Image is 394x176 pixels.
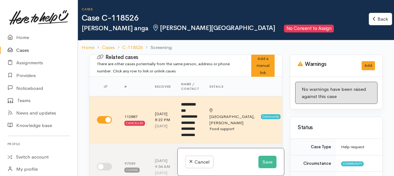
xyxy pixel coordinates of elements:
div: No warnings have been raised against this case [295,82,377,104]
td: 112887 [119,96,150,143]
small: There are other cases potentially from the same person, address or phone number. Click any row to... [97,61,230,74]
time: [DATE] [155,123,167,129]
h6: Cases [82,7,369,11]
h3: Related cases [97,54,244,61]
h6: Profile [7,140,70,148]
div: [DATE] 9:54 AM [155,158,171,170]
h3: Warnings [298,61,354,67]
th: # [119,77,150,96]
button: Save [258,156,276,169]
span: Community [341,161,364,166]
div: Cancelled [124,121,145,126]
span: Community [261,114,281,119]
nav: breadcrumb [78,40,394,55]
div: Food support [209,126,281,132]
div: Closed [124,168,140,173]
a: C-118526 [122,44,143,51]
span: No Consent to Assign [284,25,334,32]
li: Screening [143,44,171,51]
th: Received [150,77,176,96]
td: Help request [336,139,382,155]
div: Add a manual link [251,54,275,77]
div: [DATE] 8:22 PM [155,111,171,123]
span: [GEOGRAPHIC_DATA], [209,114,255,119]
h1: Case C-118526 [82,14,369,23]
time: [DATE] [155,170,167,175]
h3: Status [298,125,375,131]
div: [PERSON_NAME] [209,108,259,126]
a: Cancel [185,156,214,169]
td: Case Type [290,139,336,155]
th: Details [204,77,286,96]
h2: [PERSON_NAME] anga [82,25,369,32]
td: Circumstance [290,155,336,172]
a: Home [82,44,94,51]
span: [PERSON_NAME][GEOGRAPHIC_DATA] [152,24,275,32]
button: Add [362,61,375,70]
th: Name / contact [176,77,204,96]
a: Cases [102,44,115,51]
a: Back [369,13,392,26]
